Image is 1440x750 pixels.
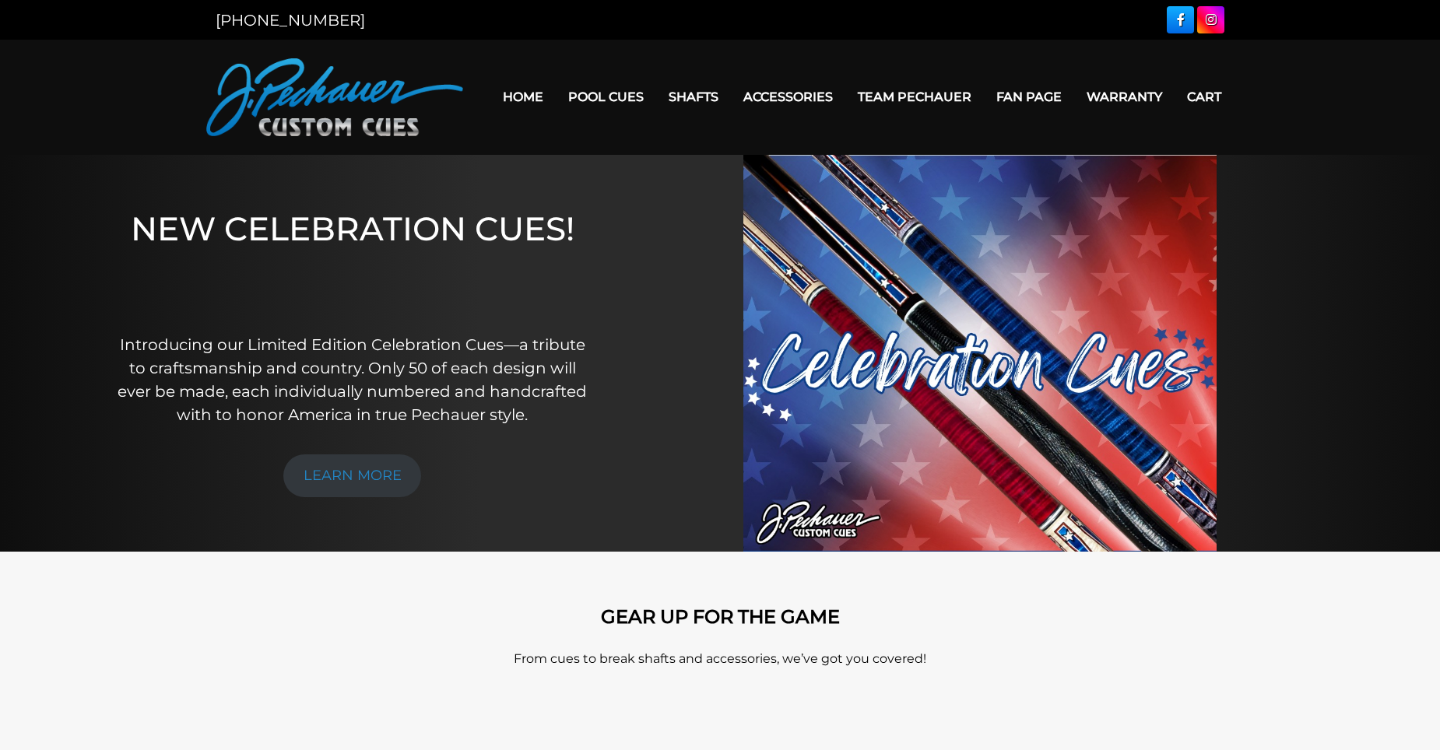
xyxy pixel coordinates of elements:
[490,77,556,117] a: Home
[601,605,840,628] strong: GEAR UP FOR THE GAME
[1074,77,1175,117] a: Warranty
[276,650,1164,668] p: From cues to break shafts and accessories, we’ve got you covered!
[656,77,731,117] a: Shafts
[845,77,984,117] a: Team Pechauer
[206,58,463,136] img: Pechauer Custom Cues
[216,11,365,30] a: [PHONE_NUMBER]
[116,209,589,311] h1: NEW CELEBRATION CUES!
[116,333,589,426] p: Introducing our Limited Edition Celebration Cues—a tribute to craftsmanship and country. Only 50 ...
[283,454,422,497] a: LEARN MORE
[556,77,656,117] a: Pool Cues
[1175,77,1234,117] a: Cart
[731,77,845,117] a: Accessories
[984,77,1074,117] a: Fan Page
